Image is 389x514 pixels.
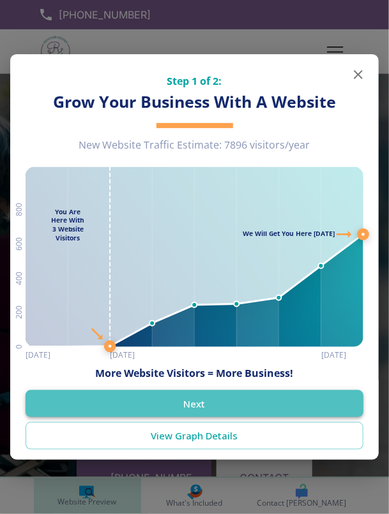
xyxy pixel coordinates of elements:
button: Next [26,390,363,417]
a: View Graph Details [26,422,363,449]
a: Reacher Keeper Active HD [32,24,327,318]
div: Reacher Keeper Active HD [42,330,317,346]
div: New Website Traffic Estimate: 7896 visitors/year [26,138,363,162]
span: Buy Now [161,373,197,384]
h6: More Website Visitors = More Business! [26,367,363,380]
h3: Grow Your Business With A Website [26,91,363,113]
h5: Step 1 of 2: [26,75,363,89]
div: $14.95 [160,346,198,363]
a: Reacher Keeper Active HD [32,330,327,346]
button: Buy Now [111,369,248,389]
